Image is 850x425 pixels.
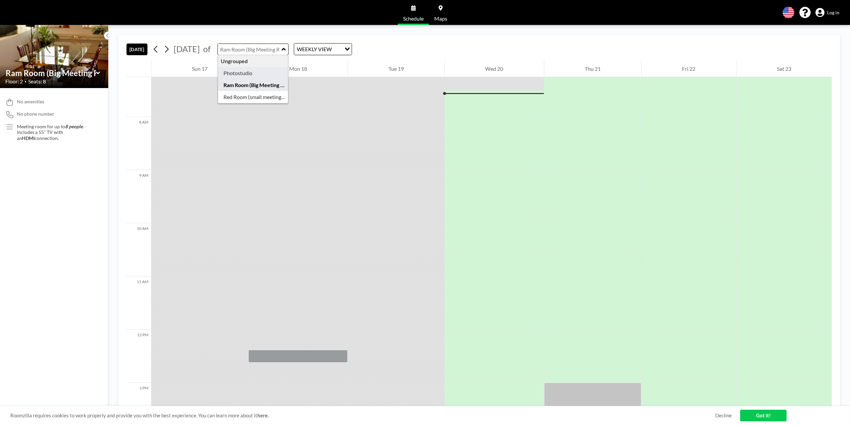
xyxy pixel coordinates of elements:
[257,412,269,418] a: here.
[740,410,787,421] a: Got it!
[736,60,832,77] div: Sat 23
[403,16,424,21] span: Schedule
[174,44,200,54] span: [DATE]
[17,124,65,129] span: Meeting room for up to
[5,78,23,85] span: Floor: 2
[65,124,83,129] em: 8 people
[17,124,85,141] span: . Includes a 55" TV with an
[22,135,35,141] strong: HDMI
[127,223,151,276] div: 10 AM
[11,6,43,19] img: organization-logo
[218,55,288,67] div: Ungrouped
[6,68,96,78] input: Ram Room (Big Meeting Room)
[715,412,732,419] a: Decline
[25,79,27,84] span: •
[294,44,352,55] div: Search for option
[218,79,288,91] div: Ram Room (Big Meeting Room)
[334,45,341,53] input: Search for option
[151,60,248,77] div: Sun 17
[127,44,147,55] button: [DATE]
[35,135,59,141] span: connection.
[248,60,347,77] div: Mon 18
[218,91,288,103] div: Red Room (small meeting room)
[127,64,151,117] div: 7 AM
[296,45,333,53] span: WEEKLY VIEW
[203,44,211,54] span: of
[28,78,46,85] span: Seats: 8
[127,330,151,383] div: 12 PM
[10,412,715,419] span: Roomzilla requires cookies to work properly and provide you with the best experience. You can lea...
[544,60,641,77] div: Thu 21
[218,44,282,55] input: Ram Room (Big Meeting Room)
[827,10,839,16] span: Log in
[17,111,54,117] span: No phone number
[434,16,447,21] span: Maps
[127,276,151,330] div: 11 AM
[348,60,444,77] div: Tue 19
[127,170,151,223] div: 9 AM
[127,117,151,170] div: 8 AM
[641,60,736,77] div: Fri 22
[445,60,544,77] div: Wed 20
[218,67,288,79] div: Photostudio
[815,8,839,17] a: Log in
[17,99,44,105] span: No amenities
